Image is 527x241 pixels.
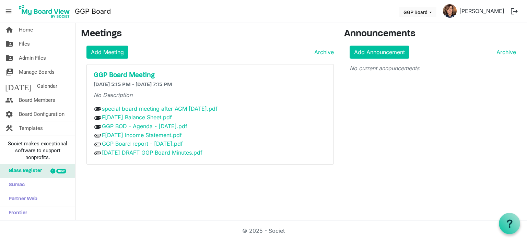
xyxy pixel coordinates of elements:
span: Files [19,37,30,51]
span: folder_shared [5,51,13,65]
h3: Announcements [344,28,522,40]
a: Add Meeting [86,46,128,59]
span: attachment [94,131,102,140]
span: menu [2,5,15,18]
img: My Board View Logo [17,3,72,20]
span: switch_account [5,65,13,79]
span: Sumac [5,178,25,192]
a: © 2025 - Societ [242,227,285,234]
span: construction [5,121,13,135]
span: home [5,23,13,37]
span: Calendar [37,79,57,93]
h6: [DATE] 5:15 PM - [DATE] 7:15 PM [94,82,327,88]
a: GGP Board [75,4,111,18]
p: No current announcements [350,64,516,72]
a: F[DATE] Balance Sheet.pdf [102,114,172,121]
span: settings [5,107,13,121]
span: Admin Files [19,51,46,65]
span: Board Configuration [19,107,65,121]
a: [PERSON_NAME] [457,4,507,18]
p: No Description [94,91,327,99]
span: attachment [94,123,102,131]
a: [DATE] DRAFT GGP Board Minutes.pdf [102,149,202,156]
span: Manage Boards [19,65,55,79]
span: Frontier [5,206,27,220]
a: F[DATE] Income Statement.pdf [102,132,182,138]
span: attachment [94,114,102,122]
span: Partner Web [5,192,37,206]
a: Add Announcement [350,46,409,59]
span: [DATE] [5,79,32,93]
span: Glass Register [5,164,42,178]
span: Home [19,23,33,37]
a: GGP BOD - Agenda - [DATE].pdf [102,123,187,130]
a: GGP Board Meeting [94,71,327,80]
span: attachment [94,105,102,113]
span: Templates [19,121,43,135]
a: Archive [494,48,516,56]
span: attachment [94,149,102,157]
span: people [5,93,13,107]
img: uKm3Z0tjzNrt_ifxu4i1A8wuTVZzUEFunqAkeVX314k-_m8m9NsWsKHE-TT1HMYbhDgpvDxYzThGqvDQaee_6Q_thumb.png [443,4,457,18]
span: Board Members [19,93,55,107]
div: new [56,169,66,173]
a: GGP Board report - [DATE].pdf [102,140,183,147]
h3: Meetings [81,28,334,40]
a: My Board View Logo [17,3,75,20]
button: GGP Board dropdownbutton [399,7,436,17]
span: attachment [94,140,102,148]
button: logout [507,4,522,19]
a: Archive [312,48,334,56]
a: special board meeting after AGM [DATE].pdf [102,105,218,112]
span: folder_shared [5,37,13,51]
span: Societ makes exceptional software to support nonprofits. [3,140,72,161]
